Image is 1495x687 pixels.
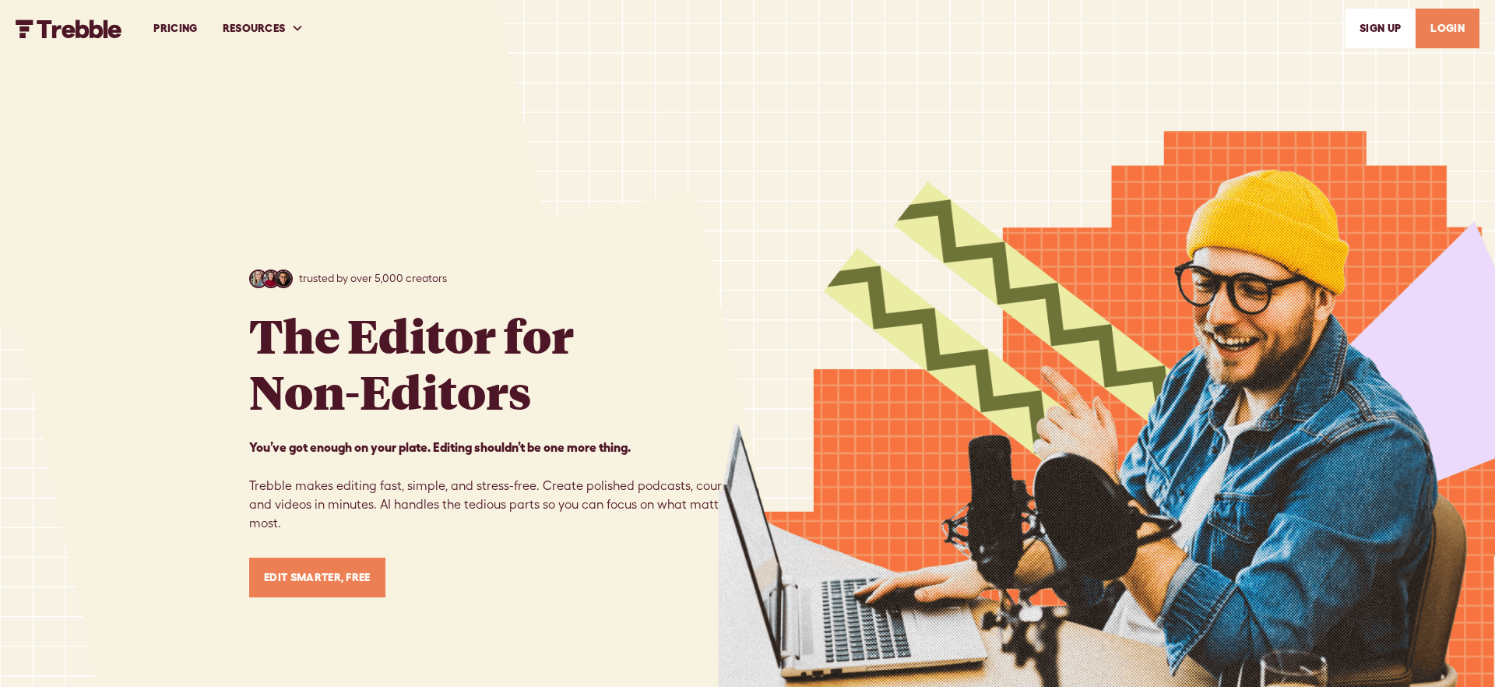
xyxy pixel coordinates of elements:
[16,19,122,38] img: Trebble FM Logo
[249,440,631,454] strong: You’ve got enough on your plate. Editing shouldn’t be one more thing. ‍
[1416,9,1479,48] a: LOGIN
[16,18,122,37] a: home
[210,2,317,55] div: RESOURCES
[249,558,385,597] a: Edit Smarter, Free
[223,20,286,37] div: RESOURCES
[249,307,574,419] h1: The Editor for Non-Editors
[1345,9,1416,48] a: SIGn UP
[299,270,447,287] p: trusted by over 5,000 creators
[141,2,209,55] a: PRICING
[249,438,747,533] p: Trebble makes editing fast, simple, and stress-free. Create polished podcasts, courses, and video...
